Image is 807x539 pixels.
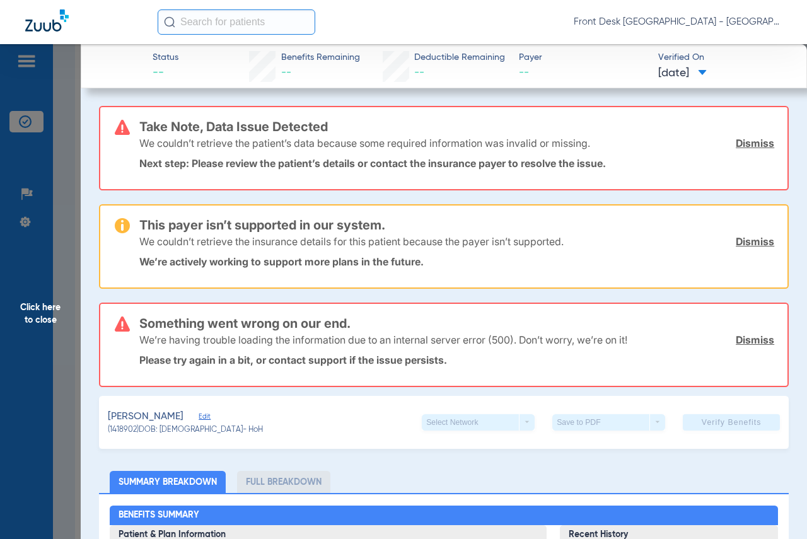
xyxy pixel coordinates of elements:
h3: This payer isn’t supported in our system. [139,219,774,231]
span: -- [519,65,647,81]
span: Payer [519,51,647,64]
img: error-icon [115,120,130,135]
p: Please try again in a bit, or contact support if the issue persists. [139,354,774,366]
img: error-icon [115,316,130,332]
img: Search Icon [164,16,175,28]
span: Front Desk [GEOGRAPHIC_DATA] - [GEOGRAPHIC_DATA] | My Community Dental Centers [574,16,782,28]
img: Zuub Logo [25,9,69,32]
li: Full Breakdown [237,471,330,493]
span: -- [414,67,424,78]
li: Summary Breakdown [110,471,226,493]
span: Edit [199,412,210,424]
a: Dismiss [736,137,774,149]
h3: Take Note, Data Issue Detected [139,120,774,133]
span: Benefits Remaining [281,51,360,64]
span: -- [153,65,178,81]
p: We couldn’t retrieve the insurance details for this patient because the payer isn’t supported. [139,235,564,248]
span: (1418902) DOB: [DEMOGRAPHIC_DATA] - HoH [108,425,263,436]
span: Status [153,51,178,64]
p: We couldn’t retrieve the patient’s data because some required information was invalid or missing. [139,137,590,149]
a: Dismiss [736,235,774,248]
p: Next step: Please review the patient’s details or contact the insurance payer to resolve the issue. [139,157,774,170]
h3: Something went wrong on our end. [139,317,774,330]
p: We’re actively working to support more plans in the future. [139,255,774,268]
p: We’re having trouble loading the information due to an internal server error (500). Don’t worry, ... [139,333,627,346]
span: [DATE] [658,66,707,81]
a: Dismiss [736,333,774,346]
img: warning-icon [115,218,130,233]
span: Verified On [658,51,786,64]
span: Deductible Remaining [414,51,505,64]
span: -- [281,67,291,78]
input: Search for patients [158,9,315,35]
iframe: Chat Widget [744,478,807,539]
h2: Benefits Summary [110,506,777,526]
span: [PERSON_NAME] [108,409,183,425]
